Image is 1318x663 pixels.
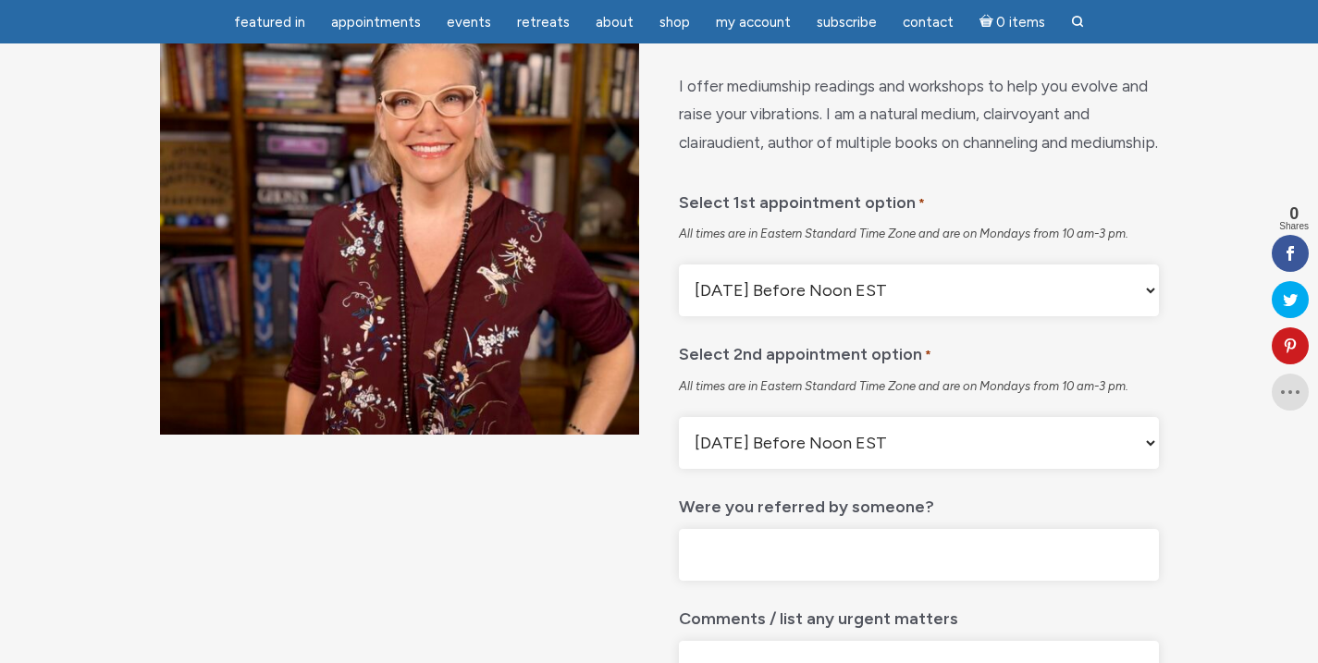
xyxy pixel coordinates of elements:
[705,5,802,41] a: My Account
[648,5,701,41] a: Shop
[679,595,958,633] label: Comments / list any urgent matters
[679,331,931,371] label: Select 2nd appointment option
[996,16,1045,30] span: 0 items
[331,14,421,31] span: Appointments
[979,14,997,31] i: Cart
[806,5,888,41] a: Subscribe
[679,179,925,219] label: Select 1st appointment option
[1279,222,1309,231] span: Shares
[1279,205,1309,222] span: 0
[679,484,934,522] label: Were you referred by someone?
[320,5,432,41] a: Appointments
[659,14,690,31] span: Shop
[716,14,791,31] span: My Account
[585,5,645,41] a: About
[506,5,581,41] a: Retreats
[234,14,305,31] span: featured in
[817,14,877,31] span: Subscribe
[517,14,570,31] span: Retreats
[968,3,1057,41] a: Cart0 items
[892,5,965,41] a: Contact
[903,14,954,31] span: Contact
[436,5,502,41] a: Events
[223,5,316,41] a: featured in
[679,378,1158,395] div: All times are in Eastern Standard Time Zone and are on Mondays from 10 am-3 pm.
[679,226,1158,242] div: All times are in Eastern Standard Time Zone and are on Mondays from 10 am-3 pm.
[596,14,634,31] span: About
[447,14,491,31] span: Events
[679,77,1158,152] span: I offer mediumship readings and workshops to help you evolve and raise your vibrations. I am a na...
